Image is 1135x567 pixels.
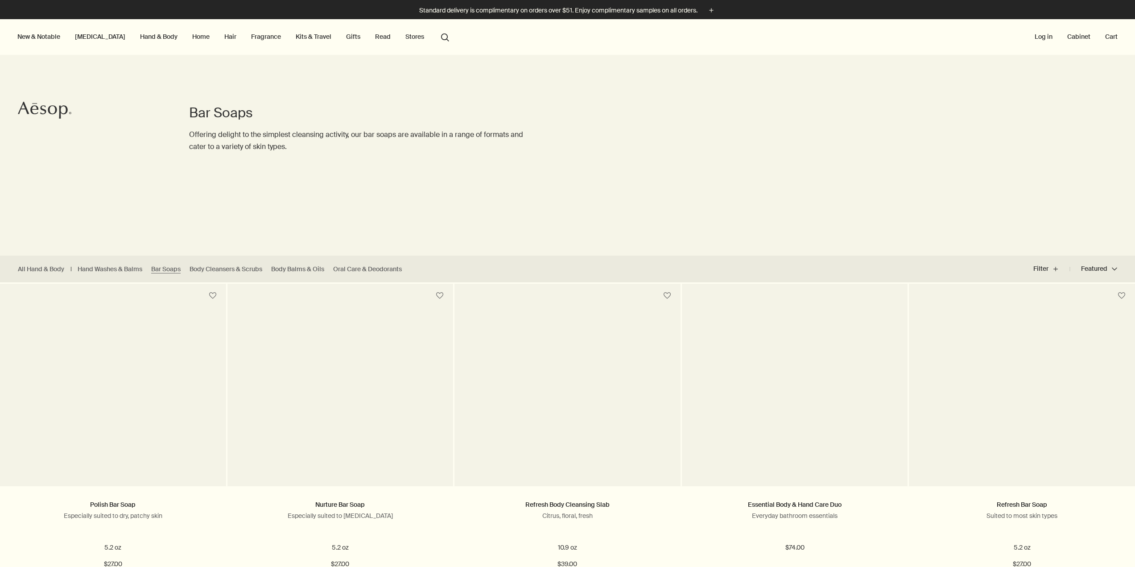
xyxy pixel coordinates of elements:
[294,31,333,42] a: Kits & Travel
[1033,19,1119,55] nav: supplementary
[748,501,842,509] a: Essential Body & Hand Care Duo
[1070,258,1117,280] button: Featured
[16,99,74,124] a: Aesop
[1103,31,1119,42] button: Cart
[419,5,716,16] button: Standard delivery is complimentary on orders over $51. Enjoy complimentary samples on all orders.
[190,31,211,42] a: Home
[373,31,392,42] a: Read
[785,542,805,553] span: $74.00
[73,31,127,42] a: [MEDICAL_DATA]
[695,512,895,520] p: Everyday bathroom essentials
[404,31,426,42] button: Stores
[241,512,440,520] p: Especially suited to [MEDICAL_DATA]
[659,288,675,304] button: Save to cabinet
[205,288,221,304] button: Save to cabinet
[1033,258,1070,280] button: Filter
[90,501,136,509] a: Polish Bar Soap
[1065,31,1092,42] a: Cabinet
[138,31,179,42] a: Hand & Body
[16,31,62,42] button: New & Notable
[16,19,453,55] nav: primary
[468,512,667,520] p: Citrus, floral, fresh
[189,128,532,153] p: Offering delight to the simplest cleansing activity, our bar soaps are available in a range of fo...
[333,265,402,273] a: Oral Care & Deodorants
[525,501,610,509] a: Refresh Body Cleansing Slab
[13,512,213,520] p: Especially suited to dry, patchy skin
[1114,288,1130,304] button: Save to cabinet
[151,265,181,273] a: Bar Soaps
[271,265,324,273] a: Body Balms & Oils
[190,265,262,273] a: Body Cleansers & Scrubs
[18,101,71,119] svg: Aesop
[419,6,698,15] p: Standard delivery is complimentary on orders over $51. Enjoy complimentary samples on all orders.
[432,288,448,304] button: Save to cabinet
[922,512,1122,520] p: Suited to most skin types
[223,31,238,42] a: Hair
[18,265,64,273] a: All Hand & Body
[1033,31,1054,42] button: Log in
[437,28,453,45] button: Open search
[189,104,532,122] h1: Bar Soaps
[78,265,142,273] a: Hand Washes & Balms
[315,501,365,509] a: Nurture Bar Soap
[249,31,283,42] a: Fragrance
[997,501,1047,509] a: Refresh Bar Soap
[344,31,362,42] a: Gifts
